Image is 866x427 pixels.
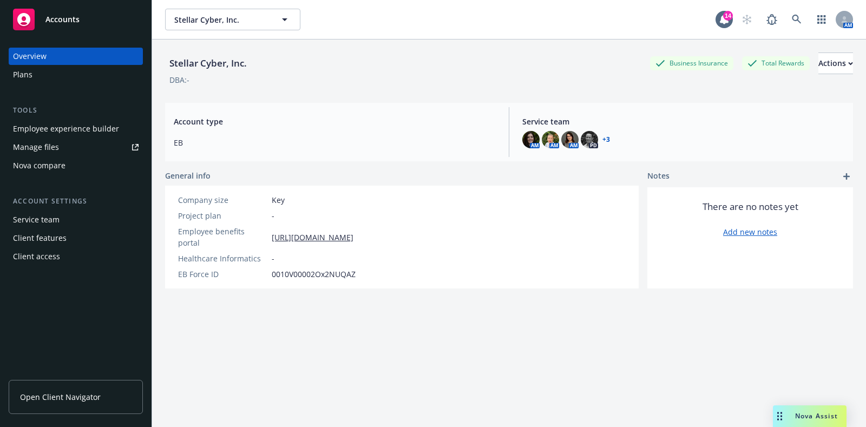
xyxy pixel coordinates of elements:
span: There are no notes yet [703,200,798,213]
div: 14 [723,11,733,21]
button: Actions [818,52,853,74]
span: - [272,210,274,221]
span: Stellar Cyber, Inc. [174,14,268,25]
a: [URL][DOMAIN_NAME] [272,232,353,243]
span: Key [272,194,285,206]
span: Account type [174,116,496,127]
div: Employee benefits portal [178,226,267,248]
div: Account settings [9,196,143,207]
div: Project plan [178,210,267,221]
a: Plans [9,66,143,83]
span: Notes [647,170,670,183]
a: Employee experience builder [9,120,143,137]
div: DBA: - [169,74,189,86]
a: Switch app [811,9,832,30]
a: Service team [9,211,143,228]
div: Employee experience builder [13,120,119,137]
span: Nova Assist [795,411,838,421]
div: Drag to move [773,405,786,427]
a: Client access [9,248,143,265]
div: Service team [13,211,60,228]
div: Nova compare [13,157,65,174]
div: Actions [818,53,853,74]
div: Overview [13,48,47,65]
a: Add new notes [723,226,777,238]
div: Company size [178,194,267,206]
a: Nova compare [9,157,143,174]
a: Overview [9,48,143,65]
div: EB Force ID [178,268,267,280]
img: photo [522,131,540,148]
div: Plans [13,66,32,83]
a: add [840,170,853,183]
div: Client features [13,229,67,247]
img: photo [561,131,579,148]
span: 0010V00002Ox2NUQAZ [272,268,356,280]
img: photo [581,131,598,148]
a: Manage files [9,139,143,156]
button: Stellar Cyber, Inc. [165,9,300,30]
span: EB [174,137,496,148]
span: Open Client Navigator [20,391,101,403]
a: Search [786,9,808,30]
a: +3 [602,136,610,143]
span: - [272,253,274,264]
div: Business Insurance [650,56,733,70]
div: Client access [13,248,60,265]
a: Report a Bug [761,9,783,30]
div: Stellar Cyber, Inc. [165,56,251,70]
img: photo [542,131,559,148]
span: Accounts [45,15,80,24]
span: Service team [522,116,844,127]
a: Start snowing [736,9,758,30]
div: Manage files [13,139,59,156]
div: Tools [9,105,143,116]
div: Total Rewards [742,56,810,70]
span: General info [165,170,211,181]
a: Client features [9,229,143,247]
button: Nova Assist [773,405,847,427]
a: Accounts [9,4,143,35]
div: Healthcare Informatics [178,253,267,264]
